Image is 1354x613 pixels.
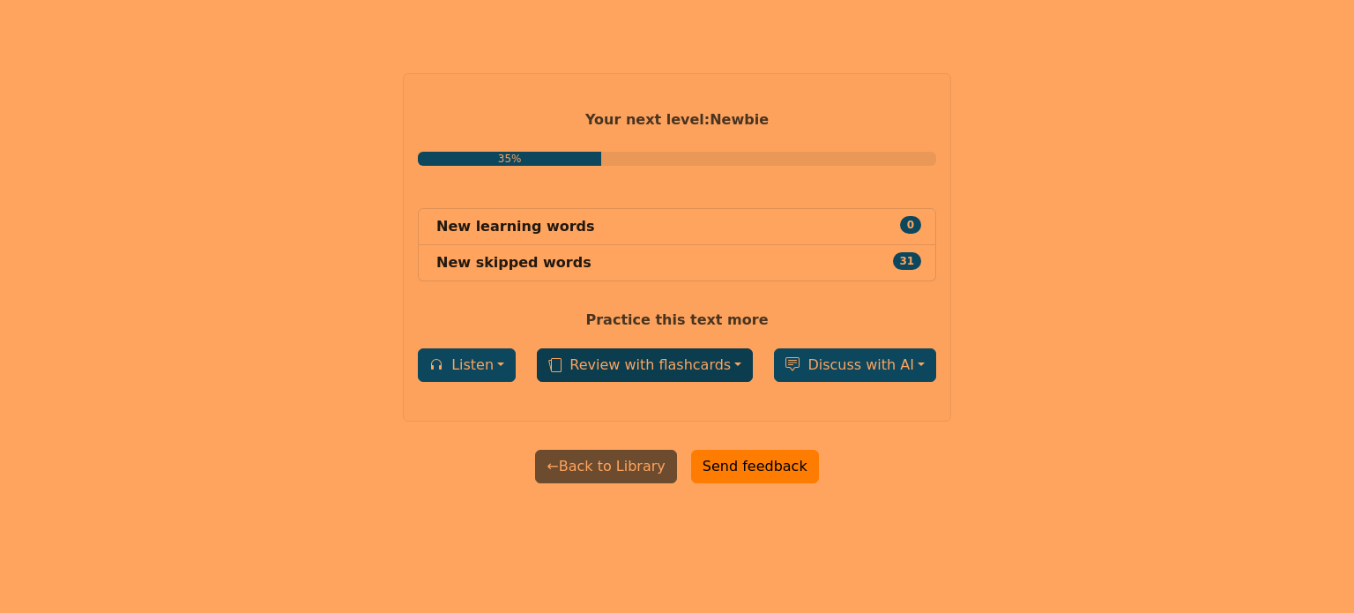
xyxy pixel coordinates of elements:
button: Send feedback [691,450,819,483]
span: 31 [893,252,921,270]
a: 35% [418,152,936,166]
button: ←Back to Library [535,450,676,483]
div: New skipped words [436,252,591,273]
button: Discuss with AI [774,348,936,382]
div: 35% [418,152,601,166]
button: Listen [418,348,516,382]
span: 0 [900,216,921,234]
strong: Your next level : Newbie [585,111,769,128]
div: New learning words [436,216,595,237]
button: Review with flashcards [537,348,753,382]
strong: Practice this text more [585,311,768,328]
a: ←Back to Library [528,451,683,467]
